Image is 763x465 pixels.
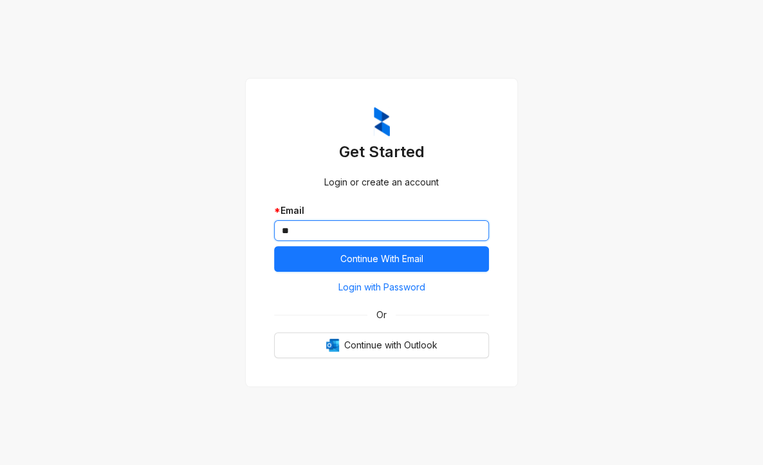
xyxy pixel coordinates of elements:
[274,277,489,298] button: Login with Password
[338,280,425,294] span: Login with Password
[344,338,437,352] span: Continue with Outlook
[274,175,489,189] div: Login or create an account
[274,332,489,358] button: OutlookContinue with Outlook
[274,142,489,162] h3: Get Started
[340,252,423,266] span: Continue With Email
[367,308,396,322] span: Or
[374,107,390,137] img: ZumaIcon
[326,339,339,352] img: Outlook
[274,246,489,272] button: Continue With Email
[274,204,489,218] div: Email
